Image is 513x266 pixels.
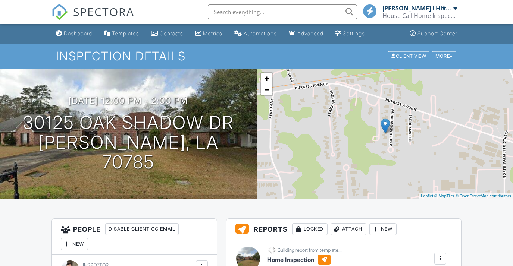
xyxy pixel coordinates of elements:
[369,223,397,235] div: New
[434,194,454,198] a: © MapTiler
[56,50,457,63] h1: Inspection Details
[112,30,139,37] div: Templates
[61,238,88,250] div: New
[226,219,462,240] h3: Reports
[203,30,222,37] div: Metrics
[387,53,431,58] a: Client View
[278,247,342,253] div: Building report from template...
[292,223,328,235] div: Locked
[105,223,179,235] div: Disable Client CC Email
[297,30,323,37] div: Advanced
[419,193,513,199] div: |
[52,219,217,255] h3: People
[417,30,457,37] div: Support Center
[456,194,511,198] a: © OpenStreetMap contributors
[51,4,68,20] img: The Best Home Inspection Software - Spectora
[64,30,92,37] div: Dashboard
[267,255,342,265] h6: Home Inspection
[244,30,277,37] div: Automations
[388,51,429,61] div: Client View
[343,30,365,37] div: Settings
[286,27,326,41] a: Advanced
[208,4,357,19] input: Search everything...
[267,246,276,255] img: loading-93afd81d04378562ca97960a6d0abf470c8f8241ccf6a1b4da771bf876922d1b.gif
[148,27,186,41] a: Contacts
[12,113,245,172] h1: 30125 Oak Shadow Dr [PERSON_NAME], LA 70785
[51,10,134,26] a: SPECTORA
[160,30,183,37] div: Contacts
[192,27,225,41] a: Metrics
[53,27,95,41] a: Dashboard
[68,96,188,106] h3: [DATE] 12:00 pm - 2:00 pm
[101,27,142,41] a: Templates
[421,194,433,198] a: Leaflet
[407,27,460,41] a: Support Center
[73,4,134,19] span: SPECTORA
[382,12,457,19] div: House Call Home Inspection
[382,4,451,12] div: [PERSON_NAME] LHI#10852
[331,223,366,235] div: Attach
[432,51,456,61] div: More
[261,73,272,84] a: Zoom in
[332,27,368,41] a: Settings
[261,84,272,95] a: Zoom out
[231,27,280,41] a: Automations (Basic)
